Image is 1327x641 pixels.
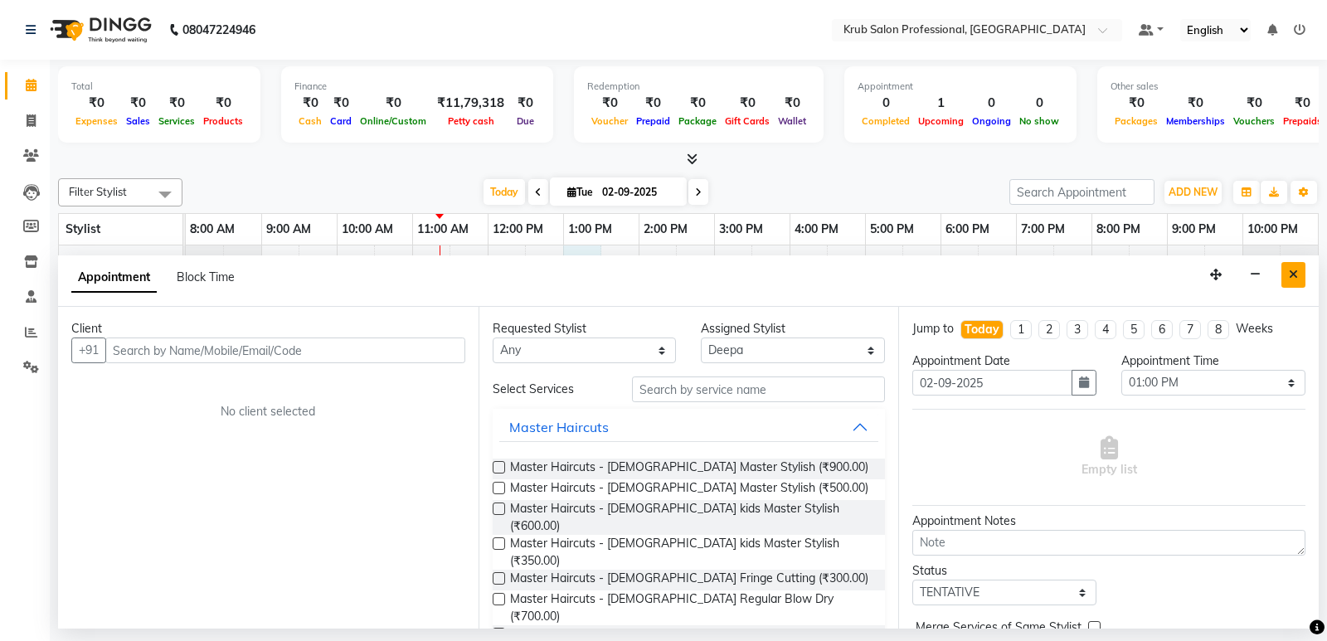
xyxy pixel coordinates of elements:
div: ₹0 [511,94,540,113]
a: 1:00 PM [564,217,616,241]
div: Assigned Stylist [701,320,885,337]
span: Memberships [1162,115,1229,127]
span: Master Haircuts - [DEMOGRAPHIC_DATA] Regular Blow Dry (₹700.00) [510,590,873,625]
div: Status [912,562,1096,580]
div: ₹0 [294,94,326,113]
a: 7:00 PM [1017,217,1069,241]
div: Weeks [1236,320,1273,337]
div: 1 [914,94,968,113]
button: Close [1281,262,1305,288]
span: Wallet [774,115,810,127]
div: 0 [1015,94,1063,113]
span: Voucher [587,115,632,127]
div: ₹0 [71,94,122,113]
div: ₹0 [199,94,247,113]
span: Cash [294,115,326,127]
span: Vouchers [1229,115,1279,127]
div: Appointment Date [912,352,1096,370]
div: ₹0 [1111,94,1162,113]
div: ₹0 [356,94,430,113]
span: Today [484,179,525,205]
span: Ongoing [968,115,1015,127]
span: Package [674,115,721,127]
span: Master Haircuts - [DEMOGRAPHIC_DATA] Fringe Cutting (₹300.00) [510,570,868,590]
span: Merge Services of Same Stylist [916,619,1082,639]
a: 6:00 PM [941,217,994,241]
input: Search by Name/Mobile/Email/Code [105,337,465,363]
span: Services [154,115,199,127]
b: 08047224946 [182,7,255,53]
span: Gift Cards [721,115,774,127]
li: 8 [1208,320,1229,339]
li: 1 [1010,320,1032,339]
a: 2:00 PM [639,217,692,241]
div: ₹0 [154,94,199,113]
a: 8:00 PM [1092,217,1145,241]
a: 11:00 AM [413,217,473,241]
div: 0 [968,94,1015,113]
a: 3:00 PM [715,217,767,241]
span: Empty list [1082,436,1137,478]
div: ₹11,79,318 [430,94,511,113]
span: Tue [563,186,597,198]
div: 0 [858,94,914,113]
span: Master Haircuts - [DEMOGRAPHIC_DATA] Master Stylish (₹500.00) [510,479,868,500]
span: Filter Stylist [69,185,127,198]
input: Search by service name [632,376,886,402]
span: ADD NEW [1169,186,1218,198]
span: Sales [122,115,154,127]
div: No client selected [111,403,425,420]
a: 5:00 PM [866,217,918,241]
span: Master Haircuts - [DEMOGRAPHIC_DATA] Master Stylish (₹900.00) [510,459,868,479]
div: ₹0 [1279,94,1326,113]
span: No show [1015,115,1063,127]
span: Online/Custom [356,115,430,127]
span: Expenses [71,115,122,127]
span: Block Time [177,270,235,284]
a: 9:00 PM [1168,217,1220,241]
span: Petty cash [444,115,498,127]
div: ₹0 [1162,94,1229,113]
div: ₹0 [1229,94,1279,113]
li: 2 [1038,320,1060,339]
div: ₹0 [326,94,356,113]
span: Upcoming [914,115,968,127]
span: Prepaid [632,115,674,127]
span: Card [326,115,356,127]
div: ₹0 [122,94,154,113]
a: 9:00 AM [262,217,315,241]
span: Products [199,115,247,127]
div: ₹0 [587,94,632,113]
div: ₹0 [632,94,674,113]
input: 2025-09-02 [597,180,680,205]
div: Select Services [480,381,620,398]
div: Requested Stylist [493,320,677,337]
span: Packages [1111,115,1162,127]
div: Total [71,80,247,94]
a: 12:00 PM [489,217,547,241]
img: logo [42,7,156,53]
div: Jump to [912,320,954,337]
div: Master Haircuts [509,417,609,437]
div: Client [71,320,465,337]
span: Completed [858,115,914,127]
span: Master Haircuts - [DEMOGRAPHIC_DATA] kids Master Stylish (₹350.00) [510,535,873,570]
div: Appointment [858,80,1063,94]
div: Appointment Time [1121,352,1305,370]
span: Due [513,115,538,127]
li: 7 [1179,320,1201,339]
div: ₹0 [774,94,810,113]
input: Search Appointment [1009,179,1154,205]
li: 6 [1151,320,1173,339]
a: 10:00 AM [338,217,397,241]
li: 4 [1095,320,1116,339]
input: yyyy-mm-dd [912,370,1072,396]
button: +91 [71,337,106,363]
a: 10:00 PM [1243,217,1302,241]
div: Redemption [587,80,810,94]
div: ₹0 [674,94,721,113]
a: 8:00 AM [186,217,239,241]
span: Master Haircuts - [DEMOGRAPHIC_DATA] kids Master Stylish (₹600.00) [510,500,873,535]
span: Deepa [66,253,100,268]
li: 3 [1067,320,1088,339]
